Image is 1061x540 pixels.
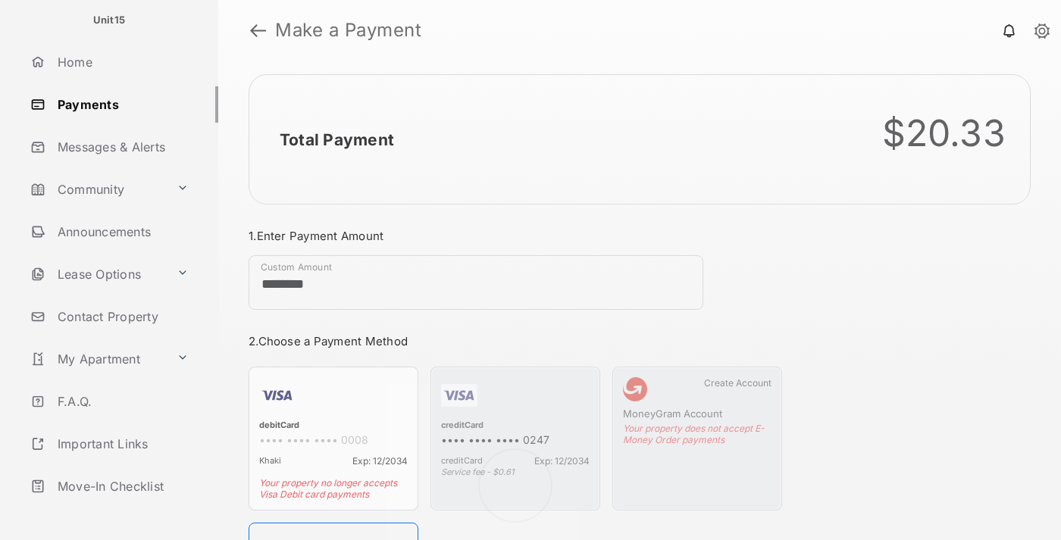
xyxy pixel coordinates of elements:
h3: 2. Choose a Payment Method [249,334,782,348]
a: Payments [24,86,218,123]
a: Announcements [24,214,218,250]
div: $20.33 [882,111,1006,155]
strong: Make a Payment [275,21,421,39]
p: Unit15 [93,13,126,28]
a: Contact Property [24,298,218,335]
a: Home [24,44,218,80]
h2: Total Payment [280,130,394,149]
a: Community [24,171,171,208]
a: Lease Options [24,256,171,292]
h3: 1. Enter Payment Amount [249,229,782,243]
a: Important Links [24,426,195,462]
a: Move-In Checklist [24,468,218,504]
a: My Apartment [24,341,171,377]
a: F.A.Q. [24,383,218,420]
a: Messages & Alerts [24,129,218,165]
